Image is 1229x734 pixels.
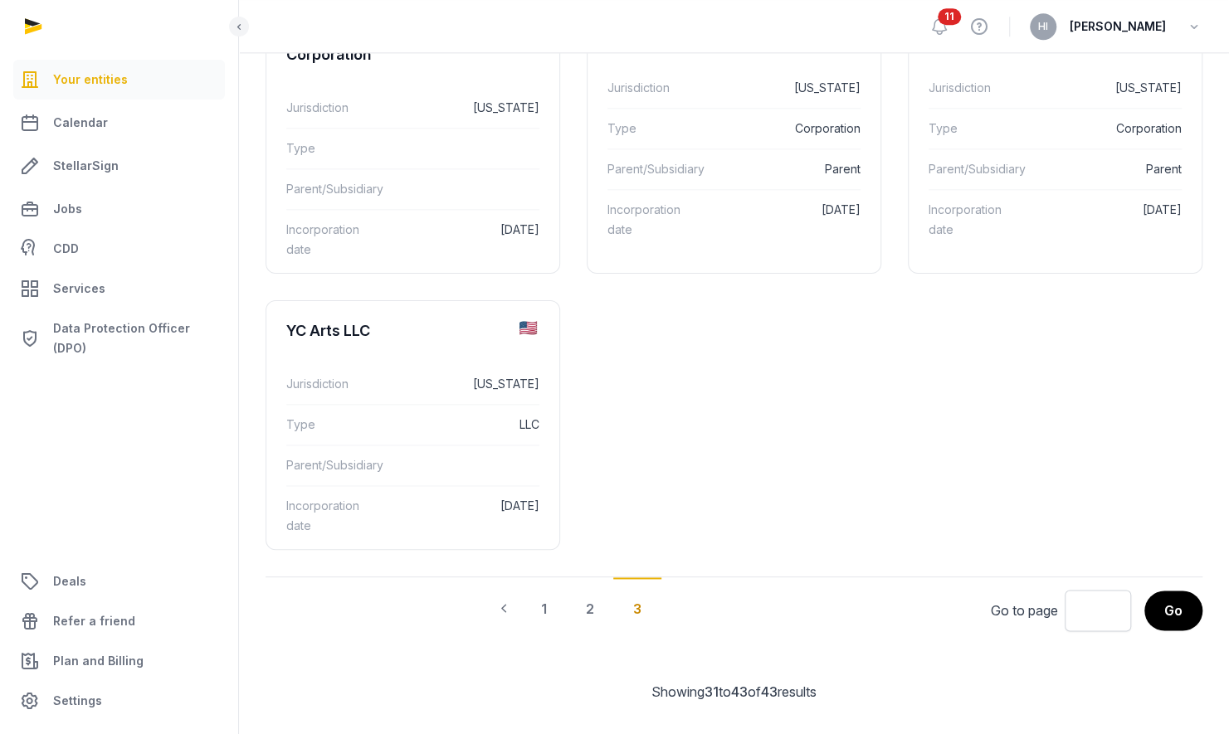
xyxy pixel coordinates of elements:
[396,374,539,394] dd: [US_STATE]
[53,199,82,219] span: Jobs
[1039,159,1182,179] dd: Parent
[731,683,748,700] span: 43
[717,78,861,98] dd: [US_STATE]
[286,374,383,394] dt: Jurisdiction
[13,312,225,365] a: Data Protection Officer (DPO)
[13,641,225,681] a: Plan and Billing
[286,220,383,260] dt: Incorporation date
[705,683,719,700] span: 31
[53,651,144,671] span: Plan and Billing
[13,232,225,265] a: CDD
[286,496,383,536] dt: Incorporation date
[53,318,218,358] span: Data Protection Officer (DPO)
[929,119,1025,139] dt: Type
[13,561,225,601] a: Deals
[286,321,370,341] div: YC Arts LLC
[519,321,537,334] img: us.png
[396,98,539,118] dd: [US_STATE]
[1144,591,1202,630] button: Go
[53,239,79,259] span: CDD
[53,113,108,133] span: Calendar
[761,683,778,700] span: 43
[929,78,1025,98] dt: Jurisdiction
[396,220,539,260] dd: [DATE]
[1038,22,1048,32] span: HI
[286,455,383,475] dt: Parent/Subsidiary
[53,70,128,90] span: Your entities
[607,119,704,139] dt: Type
[929,159,1026,179] dt: Parent/Subsidiary
[396,415,539,435] dd: LLC
[607,200,704,240] dt: Incorporation date
[13,189,225,229] a: Jobs
[13,269,225,309] a: Services
[1030,13,1056,40] button: HI
[53,279,105,299] span: Services
[613,577,661,639] div: 3
[991,600,1058,620] label: Go to page
[13,146,225,186] a: StellarSign
[1038,200,1182,240] dd: [DATE]
[53,691,102,711] span: Settings
[718,159,861,179] dd: Parent
[1038,119,1182,139] dd: Corporation
[53,156,119,176] span: StellarSign
[53,611,135,631] span: Refer a friend
[13,60,225,100] a: Your entities
[909,5,1202,263] a: Xodus Technologies, Inc.Jurisdiction[US_STATE]TypeCorporationParent/SubsidiaryParentIncorporation...
[717,119,861,139] dd: Corporation
[13,103,225,143] a: Calendar
[266,682,1202,702] div: Showing to of results
[286,415,383,435] dt: Type
[938,8,961,25] span: 11
[266,5,559,283] a: Two Miles Accountancy CorporationJurisdiction[US_STATE]TypeParent/SubsidiaryIncorporation date[DATE]
[286,179,383,199] dt: Parent/Subsidiary
[1038,78,1182,98] dd: [US_STATE]
[396,496,539,536] dd: [DATE]
[13,681,225,721] a: Settings
[521,577,567,639] div: 1
[1070,17,1166,36] span: [PERSON_NAME]
[588,5,880,263] a: Wallwisher, Inc.Jurisdiction[US_STATE]TypeCorporationParent/SubsidiaryParentIncorporation date[DATE]
[1146,654,1229,734] iframe: Chat Widget
[266,301,559,559] a: YC Arts LLCJurisdiction[US_STATE]TypeLLCParent/SubsidiaryIncorporation date[DATE]
[53,571,86,591] span: Deals
[13,601,225,641] a: Refer a friend
[485,577,661,639] nav: Pagination
[286,98,383,118] dt: Jurisdiction
[566,577,614,639] div: 2
[286,139,383,158] dt: Type
[717,200,861,240] dd: [DATE]
[607,78,704,98] dt: Jurisdiction
[929,200,1025,240] dt: Incorporation date
[607,159,705,179] dt: Parent/Subsidiary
